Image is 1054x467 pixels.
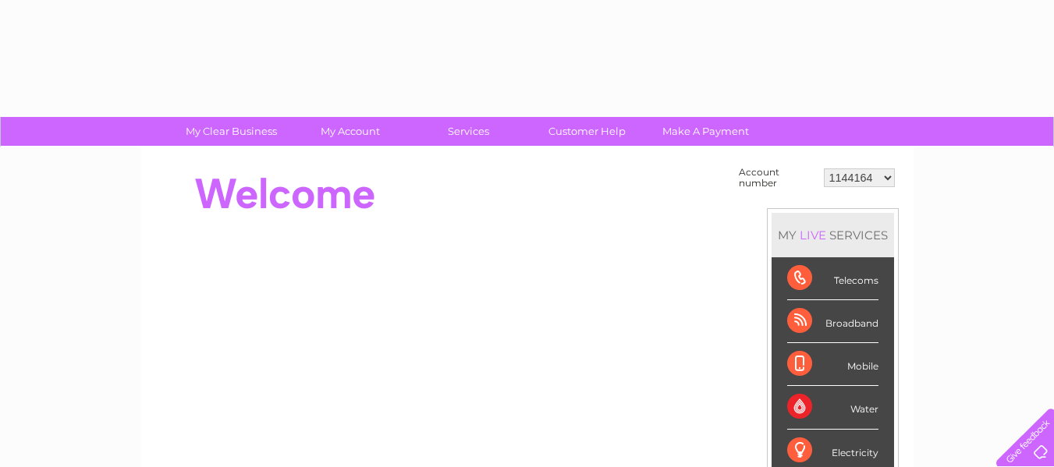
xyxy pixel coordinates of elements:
div: Mobile [787,343,878,386]
a: My Account [286,117,414,146]
div: Water [787,386,878,429]
div: Telecoms [787,257,878,300]
div: Broadband [787,300,878,343]
a: Customer Help [523,117,651,146]
td: Account number [735,163,820,193]
div: LIVE [797,228,829,242]
a: Services [404,117,533,146]
a: My Clear Business [167,117,296,146]
a: Make A Payment [641,117,770,146]
div: MY SERVICES [772,213,894,257]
